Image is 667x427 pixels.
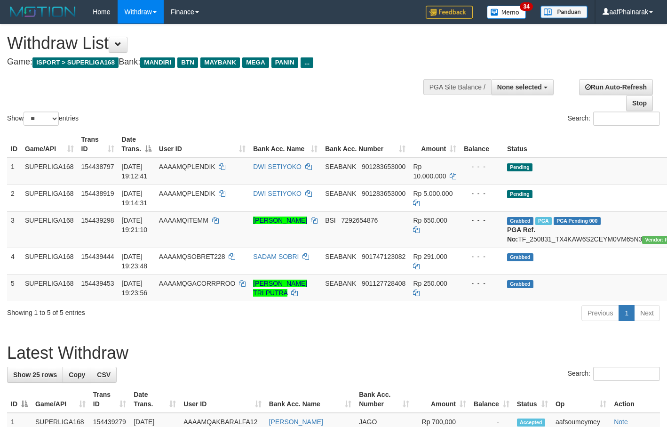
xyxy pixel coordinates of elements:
label: Search: [568,367,660,381]
span: 154439453 [81,280,114,287]
span: Rp 250.000 [413,280,447,287]
input: Search: [593,112,660,126]
div: - - - [464,189,500,198]
span: [DATE] 19:23:48 [122,253,148,270]
td: 5 [7,274,21,301]
span: JAGO [359,418,377,426]
div: - - - [464,252,500,261]
span: MEGA [242,57,269,68]
label: Search: [568,112,660,126]
a: Next [634,305,660,321]
span: Copy 7292654876 to clipboard [341,217,378,224]
th: Amount: activate to sort column ascending [409,131,460,158]
span: AAAAMQPLENDIK [159,190,215,197]
div: PGA Site Balance / [423,79,491,95]
span: MANDIRI [140,57,175,68]
span: PANIN [271,57,298,68]
td: 4 [7,248,21,274]
a: [PERSON_NAME] TRI PUTRA [253,280,307,297]
th: Balance [460,131,503,158]
td: SUPERLIGA168 [21,274,78,301]
div: Showing 1 to 5 of 5 entries [7,304,271,317]
span: Grabbed [507,280,533,288]
span: Copy 901283653000 to clipboard [362,163,405,170]
th: User ID: activate to sort column ascending [155,131,249,158]
th: Op: activate to sort column ascending [552,386,610,413]
td: SUPERLIGA168 [21,211,78,248]
span: AAAAMQPLENDIK [159,163,215,170]
th: Bank Acc. Number: activate to sort column ascending [355,386,413,413]
th: Action [610,386,660,413]
th: Amount: activate to sort column ascending [413,386,470,413]
span: 154438919 [81,190,114,197]
span: MAYBANK [200,57,240,68]
td: SUPERLIGA168 [21,158,78,185]
span: Marked by aafsoumeymey [535,217,552,225]
input: Search: [593,367,660,381]
th: Bank Acc. Name: activate to sort column ascending [265,386,355,413]
th: ID [7,131,21,158]
span: SEABANK [325,163,356,170]
a: Stop [626,95,653,111]
a: Copy [63,367,91,383]
span: Pending [507,190,532,198]
td: 1 [7,158,21,185]
span: Rp 650.000 [413,217,447,224]
th: Bank Acc. Name: activate to sort column ascending [249,131,321,158]
img: Feedback.jpg [426,6,473,19]
span: [DATE] 19:23:56 [122,280,148,297]
a: [PERSON_NAME] [253,217,307,224]
span: ISPORT > SUPERLIGA168 [32,57,119,68]
span: Copy 901747123082 to clipboard [362,253,405,260]
div: - - - [464,279,500,288]
span: None selected [497,83,542,91]
img: MOTION_logo.png [7,5,79,19]
span: AAAAMQITEMM [159,217,208,224]
td: SUPERLIGA168 [21,248,78,274]
span: 34 [520,2,532,11]
b: PGA Ref. No: [507,226,535,243]
span: ... [301,57,313,68]
th: Balance: activate to sort column ascending [470,386,513,413]
th: Bank Acc. Number: activate to sort column ascending [321,131,409,158]
span: Show 25 rows [13,371,57,379]
span: BTN [177,57,198,68]
span: SEABANK [325,190,356,197]
a: 1 [619,305,635,321]
a: SADAM SOBRI [253,253,299,260]
span: PGA Pending [554,217,601,225]
span: AAAAMQGACORRPROO [159,280,236,287]
a: DWI SETIYOKO [253,190,302,197]
th: ID: activate to sort column descending [7,386,32,413]
span: CSV [97,371,111,379]
h4: Game: Bank: [7,57,435,67]
span: BSI [325,217,336,224]
th: Trans ID: activate to sort column ascending [78,131,118,158]
span: Pending [507,163,532,171]
th: Date Trans.: activate to sort column descending [118,131,155,158]
a: Previous [581,305,619,321]
h1: Withdraw List [7,34,435,53]
span: Rp 291.000 [413,253,447,260]
span: Copy 901127728408 to clipboard [362,280,405,287]
th: Status: activate to sort column ascending [513,386,552,413]
h1: Latest Withdraw [7,344,660,363]
a: [PERSON_NAME] [269,418,323,426]
span: Grabbed [507,253,533,261]
span: 154438797 [81,163,114,170]
span: Rp 10.000.000 [413,163,446,180]
a: Note [614,418,628,426]
span: AAAAMQSOBRET228 [159,253,225,260]
a: DWI SETIYOKO [253,163,302,170]
span: SEABANK [325,253,356,260]
th: Game/API: activate to sort column ascending [32,386,89,413]
span: [DATE] 19:12:41 [122,163,148,180]
div: - - - [464,216,500,225]
td: 2 [7,185,21,211]
td: SUPERLIGA168 [21,185,78,211]
span: SEABANK [325,280,356,287]
span: [DATE] 19:21:10 [122,217,148,234]
button: None selected [491,79,554,95]
span: Copy 901283653000 to clipboard [362,190,405,197]
img: panduan.png [540,6,588,18]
